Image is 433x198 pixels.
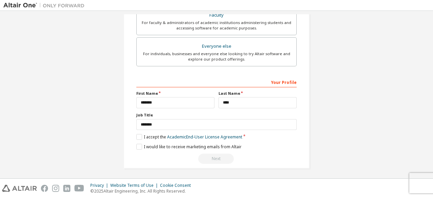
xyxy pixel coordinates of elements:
[136,112,297,118] label: Job Title
[41,185,48,192] img: facebook.svg
[136,76,297,87] div: Your Profile
[90,188,195,194] p: © 2025 Altair Engineering, Inc. All Rights Reserved.
[136,91,214,96] label: First Name
[136,154,297,164] div: You need to provide your academic email
[141,20,292,31] div: For faculty & administrators of academic institutions administering students and accessing softwa...
[2,185,37,192] img: altair_logo.svg
[141,42,292,51] div: Everyone else
[110,183,160,188] div: Website Terms of Use
[141,51,292,62] div: For individuals, businesses and everyone else looking to try Altair software and explore our prod...
[3,2,88,9] img: Altair One
[136,144,242,150] label: I would like to receive marketing emails from Altair
[167,134,242,140] a: Academic End-User License Agreement
[136,134,242,140] label: I accept the
[74,185,84,192] img: youtube.svg
[63,185,70,192] img: linkedin.svg
[219,91,297,96] label: Last Name
[141,10,292,20] div: Faculty
[52,185,59,192] img: instagram.svg
[160,183,195,188] div: Cookie Consent
[90,183,110,188] div: Privacy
